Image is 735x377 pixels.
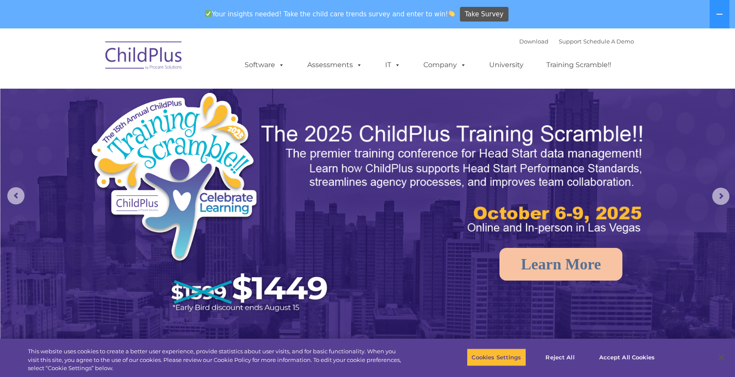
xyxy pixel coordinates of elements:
[465,7,503,22] span: Take Survey
[538,56,620,74] a: Training Scramble!!
[481,56,532,74] a: University
[236,56,293,74] a: Software
[415,56,475,74] a: Company
[467,348,526,366] button: Cookies Settings
[583,38,634,45] a: Schedule A Demo
[448,10,455,17] img: 👏
[499,248,622,281] a: Learn More
[119,92,156,99] span: Phone number
[712,348,731,367] button: Close
[460,7,508,22] a: Take Survey
[533,348,587,366] button: Reject All
[101,35,187,78] img: ChildPlus by Procare Solutions
[519,38,548,45] a: Download
[299,56,371,74] a: Assessments
[377,56,409,74] a: IT
[28,347,404,373] div: This website uses cookies to create a better user experience, provide statistics about user visit...
[201,6,459,22] span: Your insights needed! Take the child care trends survey and enter to win!
[519,38,634,45] font: |
[594,348,659,366] button: Accept All Cookies
[205,10,211,17] img: ✅
[559,38,582,45] a: Support
[119,57,146,63] span: Last name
